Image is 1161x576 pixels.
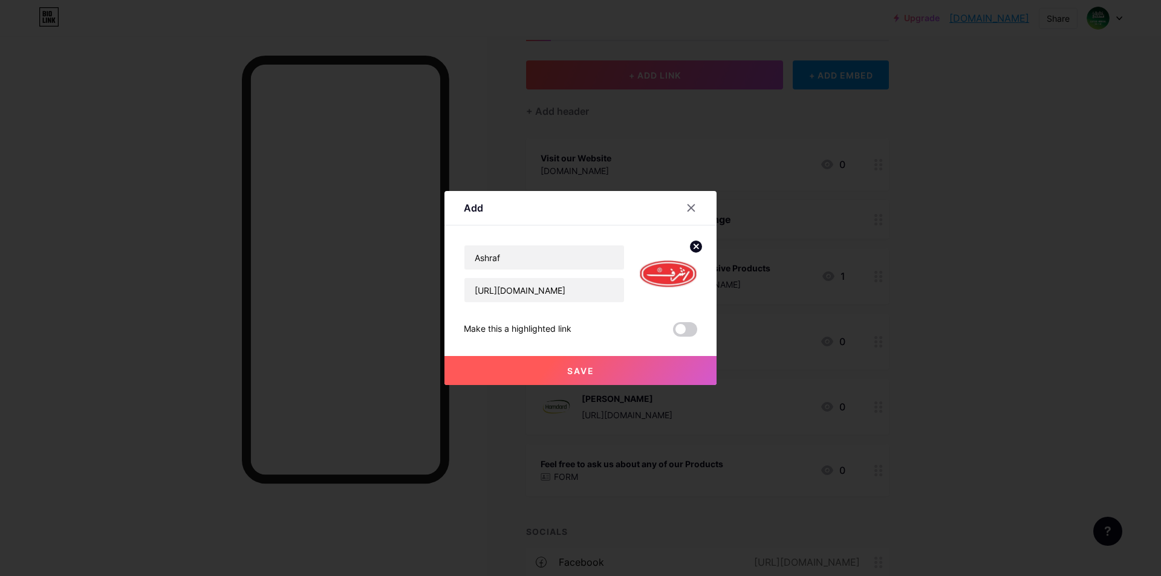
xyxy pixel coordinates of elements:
[567,366,594,376] span: Save
[464,278,624,302] input: URL
[464,201,483,215] div: Add
[464,245,624,270] input: Title
[464,322,571,337] div: Make this a highlighted link
[444,356,717,385] button: Save
[639,245,697,303] img: link_thumbnail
